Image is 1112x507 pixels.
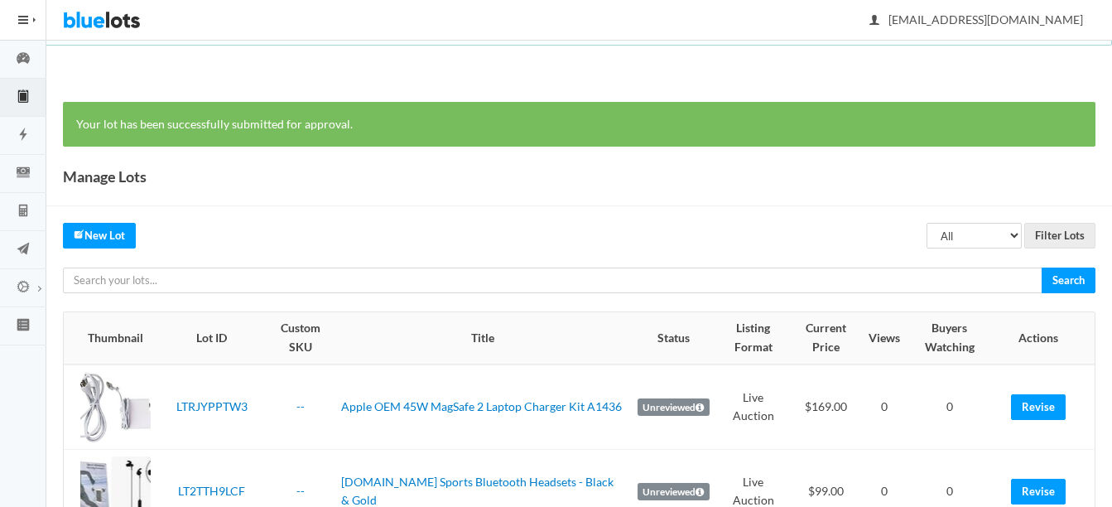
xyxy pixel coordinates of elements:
[907,365,992,450] td: 0
[74,229,84,239] ion-icon: create
[1011,479,1066,505] a: Revise
[866,13,883,29] ion-icon: person
[178,484,245,498] a: LT2TTH9LCF
[862,312,907,364] th: Views
[631,312,716,364] th: Status
[296,399,305,413] a: --
[296,484,305,498] a: --
[1042,268,1095,293] input: Search
[1024,223,1095,249] input: Filter Lots
[790,312,862,364] th: Current Price
[870,12,1083,27] span: [EMAIL_ADDRESS][DOMAIN_NAME]
[63,223,136,249] a: createNew Lot
[176,399,248,413] a: LTRJYPPTW3
[335,312,631,364] th: Title
[790,365,862,450] td: $169.00
[638,398,710,417] label: Unreviewed
[63,164,147,189] h1: Manage Lots
[862,365,907,450] td: 0
[64,312,157,364] th: Thumbnail
[907,312,992,364] th: Buyers Watching
[638,483,710,501] label: Unreviewed
[341,399,622,413] a: Apple OEM 45W MagSafe 2 Laptop Charger Kit A1436
[63,268,1042,293] input: Search your lots...
[716,312,790,364] th: Listing Format
[157,312,267,364] th: Lot ID
[267,312,335,364] th: Custom SKU
[76,115,1082,134] p: Your lot has been successfully submitted for approval.
[992,312,1095,364] th: Actions
[1011,394,1066,420] a: Revise
[716,365,790,450] td: Live Auction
